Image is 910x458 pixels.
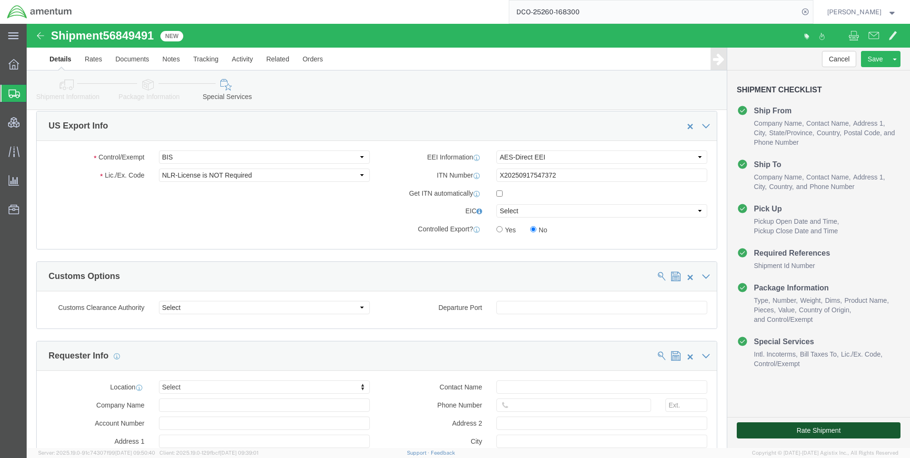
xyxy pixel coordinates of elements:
a: Feedback [431,450,455,456]
input: Search for shipment number, reference number [509,0,799,23]
span: Client: 2025.19.0-129fbcf [159,450,258,456]
iframe: FS Legacy Container [27,24,910,448]
span: [DATE] 09:39:01 [220,450,258,456]
span: Ray Cheatteam [827,7,881,17]
a: Support [407,450,431,456]
span: Copyright © [DATE]-[DATE] Agistix Inc., All Rights Reserved [752,449,899,457]
span: [DATE] 09:50:40 [115,450,155,456]
img: logo [7,5,72,19]
button: [PERSON_NAME] [827,6,897,18]
span: Server: 2025.19.0-91c74307f99 [38,450,155,456]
